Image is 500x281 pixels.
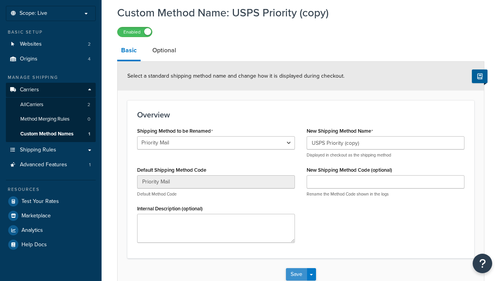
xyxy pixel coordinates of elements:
[6,74,96,81] div: Manage Shipping
[473,254,492,273] button: Open Resource Center
[6,112,96,126] a: Method Merging Rules0
[6,127,96,141] a: Custom Method Names1
[137,191,295,197] p: Default Method Code
[137,128,213,134] label: Shipping Method to be Renamed
[6,209,96,223] a: Marketplace
[6,127,96,141] li: Custom Method Names
[21,242,47,248] span: Help Docs
[21,213,51,219] span: Marketplace
[88,131,90,137] span: 1
[20,56,37,62] span: Origins
[117,41,141,61] a: Basic
[6,238,96,252] a: Help Docs
[137,110,464,119] h3: Overview
[20,41,42,48] span: Websites
[20,162,67,168] span: Advanced Features
[20,147,56,153] span: Shipping Rules
[6,37,96,52] li: Websites
[6,158,96,172] li: Advanced Features
[20,10,47,17] span: Scope: Live
[88,41,91,48] span: 2
[307,191,464,197] p: Rename the Method Code shown in the logs
[89,162,91,168] span: 1
[307,128,373,134] label: New Shipping Method Name
[6,186,96,193] div: Resources
[6,143,96,157] a: Shipping Rules
[6,223,96,237] a: Analytics
[6,83,96,142] li: Carriers
[118,27,152,37] label: Enabled
[21,227,43,234] span: Analytics
[20,87,39,93] span: Carriers
[307,167,392,173] label: New Shipping Method Code (optional)
[117,5,475,20] h1: Custom Method Name: USPS Priority (copy)
[6,29,96,36] div: Basic Setup
[20,131,73,137] span: Custom Method Names
[6,52,96,66] li: Origins
[87,116,90,123] span: 0
[6,52,96,66] a: Origins4
[6,194,96,208] a: Test Your Rates
[6,112,96,126] li: Method Merging Rules
[127,72,345,80] span: Select a standard shipping method name and change how it is displayed during checkout.
[6,37,96,52] a: Websites2
[137,167,206,173] label: Default Shipping Method Code
[21,198,59,205] span: Test Your Rates
[286,268,307,281] button: Save
[6,158,96,172] a: Advanced Features1
[20,101,43,108] span: All Carriers
[307,152,464,158] p: Displayed in checkout as the shipping method
[88,56,91,62] span: 4
[137,206,203,212] label: Internal Description (optional)
[6,83,96,97] a: Carriers
[20,116,70,123] span: Method Merging Rules
[87,101,90,108] span: 2
[148,41,180,60] a: Optional
[6,98,96,112] a: AllCarriers2
[472,69,487,83] button: Show Help Docs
